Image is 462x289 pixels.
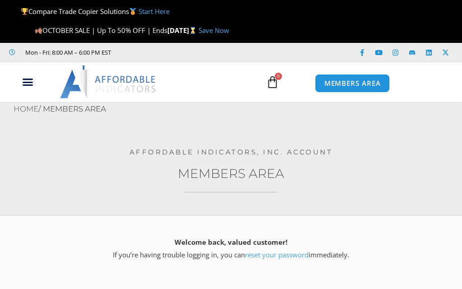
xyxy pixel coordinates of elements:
a: reset your password [245,250,309,259]
nav: Breadcrumb [14,102,462,117]
a: Affordable Indicators, Inc. Account [129,148,333,156]
a: Start Here [139,7,170,16]
img: 🥇 [129,8,136,15]
span: Mon - Fri: 8:00 AM – 6:00 PM EST [23,47,111,58]
span: Compare Trade Copier Solutions [21,7,170,16]
img: LogoAI | Affordable Indicators – NinjaTrader [60,65,157,98]
a: Home [14,104,38,113]
iframe: Customer reviews powered by Trustpilot [115,48,251,57]
a: Members Area [178,166,284,181]
span: OCTOBER SALE | Up To 50% OFF | Ends [35,26,167,35]
div: Menu Toggle [5,74,51,91]
img: ⌛ [189,27,196,34]
span: MEMBERS AREA [324,80,381,87]
a: Save Now [199,26,229,35]
img: 🍂 [35,27,42,34]
p: If you’re having trouble logging in, you can immediately. [16,236,446,261]
a: MEMBERS AREA [315,74,390,93]
strong: Welcome back, valued customer! [175,238,287,247]
a: 0 [253,69,292,95]
span: 0 [275,73,282,80]
strong: [DATE] [167,26,199,35]
img: 🏆 [21,8,28,15]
